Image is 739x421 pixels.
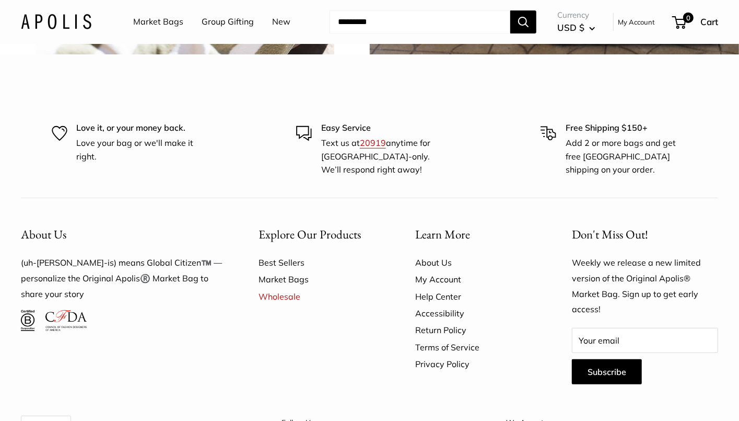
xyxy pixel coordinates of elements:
[21,224,222,245] button: About Us
[321,121,443,135] p: Easy Service
[272,14,290,30] a: New
[77,121,198,135] p: Love it, or your money back.
[510,10,536,33] button: Search
[259,254,379,271] a: Best Sellers
[21,14,91,29] img: Apolis
[330,10,510,33] input: Search...
[21,255,222,302] p: (uh-[PERSON_NAME]-is) means Global Citizen™️ — personalize the Original Apolis®️ Market Bag to sh...
[259,288,379,305] a: Wholesale
[259,224,379,245] button: Explore Our Products
[415,224,535,245] button: Learn More
[557,8,595,22] span: Currency
[618,16,655,28] a: My Account
[133,14,183,30] a: Market Bags
[259,226,361,242] span: Explore Our Products
[557,22,584,33] span: USD $
[566,121,687,135] p: Free Shipping $150+
[683,13,694,23] span: 0
[259,271,379,288] a: Market Bags
[321,136,443,177] p: Text us at anytime for [GEOGRAPHIC_DATA]-only. We’ll respond right away!
[415,254,535,271] a: About Us
[572,359,642,384] button: Subscribe
[415,339,535,356] a: Terms of Service
[415,322,535,338] a: Return Policy
[415,288,535,305] a: Help Center
[566,136,687,177] p: Add 2 or more bags and get free [GEOGRAPHIC_DATA] shipping on your order.
[360,138,386,148] a: 20919
[202,14,254,30] a: Group Gifting
[45,310,87,331] img: Council of Fashion Designers of America Member
[77,136,198,163] p: Love your bag or we'll make it right.
[557,19,595,36] button: USD $
[21,310,35,331] img: Certified B Corporation
[415,356,535,372] a: Privacy Policy
[572,255,718,318] p: Weekly we release a new limited version of the Original Apolis® Market Bag. Sign up to get early ...
[700,16,718,27] span: Cart
[415,305,535,322] a: Accessibility
[415,226,470,242] span: Learn More
[415,271,535,288] a: My Account
[21,226,66,242] span: About Us
[572,224,718,245] p: Don't Miss Out!
[673,14,718,30] a: 0 Cart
